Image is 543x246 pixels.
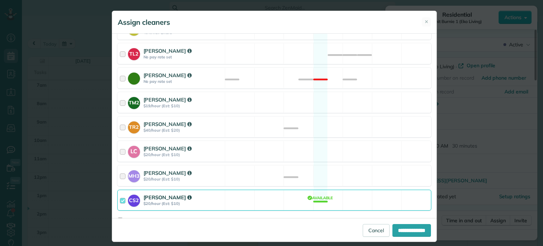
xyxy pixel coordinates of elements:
[144,79,223,84] strong: No pay rate set
[363,224,390,237] a: Cancel
[128,195,140,204] strong: CS2
[125,217,265,223] span: Automatically recalculate amount owed for this appointment?
[128,146,140,156] strong: LC
[144,194,192,201] strong: [PERSON_NAME]
[144,201,223,206] strong: $20/hour (Est: $10)
[128,48,140,58] strong: TL2
[144,128,223,133] strong: $40/hour (Est: $20)
[144,145,192,152] strong: [PERSON_NAME]
[144,55,223,59] strong: No pay rate set
[144,47,192,54] strong: [PERSON_NAME]
[128,121,140,131] strong: TR2
[425,18,428,25] span: ✕
[144,96,192,103] strong: [PERSON_NAME]
[128,170,140,180] strong: MH3
[144,103,223,108] strong: $19/hour (Est: $10)
[144,177,223,182] strong: $20/hour (Est: $10)
[144,121,192,127] strong: [PERSON_NAME]
[144,152,223,157] strong: $20/hour (Est: $10)
[118,17,170,27] h5: Assign cleaners
[144,170,192,176] strong: [PERSON_NAME]
[144,72,192,79] strong: [PERSON_NAME]
[128,97,140,107] strong: TM2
